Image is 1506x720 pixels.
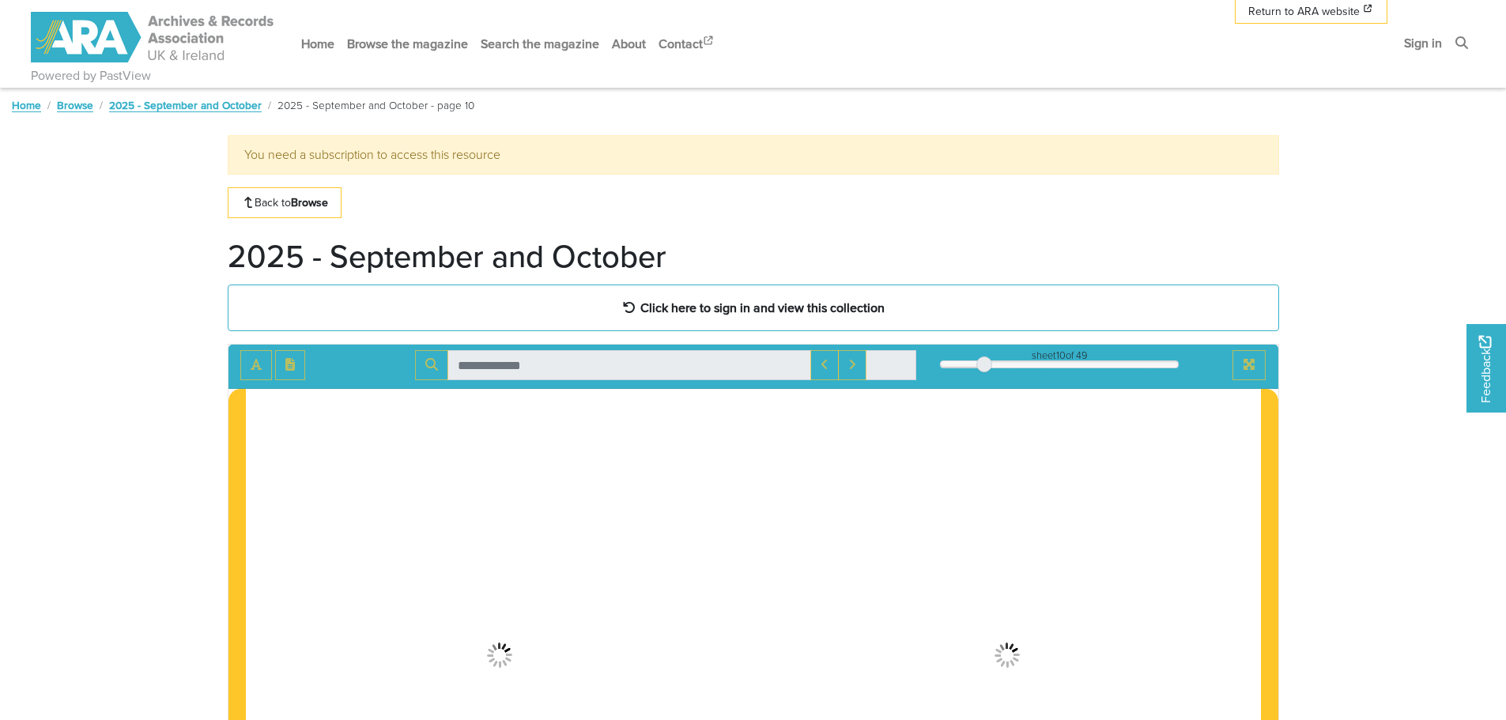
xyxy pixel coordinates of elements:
a: Sign in [1398,22,1448,64]
button: Full screen mode [1232,350,1266,380]
a: Back toBrowse [228,187,342,218]
a: Home [12,97,41,113]
button: Next Match [838,350,866,380]
a: Search the magazine [474,23,606,65]
span: Feedback [1476,335,1495,402]
p: You need a subscription to access this resource [244,145,1263,164]
button: Open transcription window [275,350,305,380]
button: Search [415,350,448,380]
span: Return to ARA website [1248,3,1360,20]
a: Powered by PastView [31,66,151,85]
a: About [606,23,652,65]
button: Toggle text selection (Alt+T) [240,350,272,380]
span: 10 [1056,348,1066,363]
strong: Browse [291,194,328,210]
img: ARA - ARC Magazine | Powered by PastView [31,12,276,62]
input: Search for [447,350,811,380]
button: Previous Match [810,350,839,380]
a: Contact [652,23,722,65]
strong: Click here to sign in and view this collection [640,299,885,316]
a: 2025 - September and October [109,97,262,113]
a: Home [295,23,341,65]
h1: 2025 - September and October [228,237,666,275]
a: Browse [57,97,93,113]
a: Click here to sign in and view this collection [228,285,1279,331]
a: Would you like to provide feedback? [1466,324,1506,413]
span: 2025 - September and October - page 10 [277,97,474,113]
a: ARA - ARC Magazine | Powered by PastView logo [31,3,276,72]
div: sheet of 49 [940,348,1179,363]
a: Browse the magazine [341,23,474,65]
